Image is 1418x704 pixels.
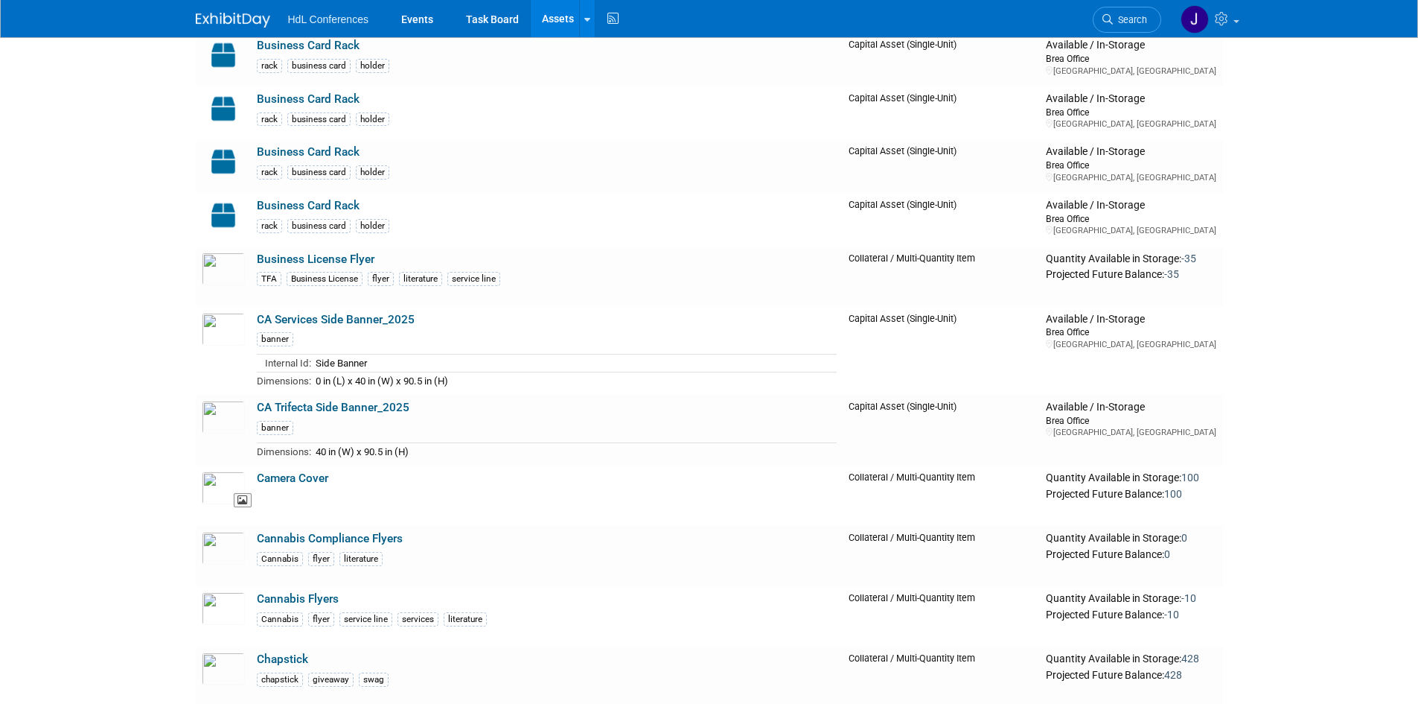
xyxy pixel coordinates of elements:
td: Capital Asset (Single-Unit) [843,395,1040,466]
div: Business License [287,272,363,286]
span: 428 [1164,669,1182,681]
td: Capital Asset (Single-Unit) [843,193,1040,247]
td: Capital Asset (Single-Unit) [843,139,1040,193]
div: service line [447,272,500,286]
div: Brea Office [1046,106,1216,118]
a: Camera Cover [257,472,328,485]
div: flyer [308,612,334,627]
div: business card [287,59,351,73]
a: Business License Flyer [257,253,374,266]
td: Capital Asset (Single-Unit) [843,33,1040,86]
span: Search [1113,14,1147,25]
div: rack [257,112,282,127]
span: 428 [1181,653,1199,665]
div: flyer [368,272,394,286]
div: [GEOGRAPHIC_DATA], [GEOGRAPHIC_DATA] [1046,66,1216,77]
td: Collateral / Multi-Quantity Item [843,247,1040,307]
span: -10 [1181,592,1196,604]
img: Capital-Asset-Icon-2.png [202,39,245,72]
img: Capital-Asset-Icon-2.png [202,145,245,178]
div: Quantity Available in Storage: [1046,653,1216,666]
div: Quantity Available in Storage: [1046,592,1216,606]
img: ExhibitDay [196,13,270,28]
a: Business Card Rack [257,92,360,106]
div: service line [339,612,392,627]
div: holder [356,59,389,73]
div: [GEOGRAPHIC_DATA], [GEOGRAPHIC_DATA] [1046,427,1216,438]
span: -10 [1164,609,1179,621]
span: HdL Conferences [288,13,368,25]
img: Johnny Nguyen [1181,5,1209,34]
div: Available / In-Storage [1046,39,1216,52]
td: Collateral / Multi-Quantity Item [843,466,1040,526]
div: banner [257,421,293,435]
div: rack [257,219,282,233]
div: giveaway [308,673,354,687]
a: Business Card Rack [257,145,360,159]
td: Internal Id: [257,355,311,372]
span: -35 [1164,268,1179,280]
div: Projected Future Balance: [1046,265,1216,282]
div: Brea Office [1046,326,1216,338]
div: Projected Future Balance: [1046,606,1216,622]
div: banner [257,332,293,346]
div: [GEOGRAPHIC_DATA], [GEOGRAPHIC_DATA] [1046,172,1216,183]
div: Cannabis [257,612,303,627]
span: 100 [1164,488,1182,500]
div: literature [399,272,442,286]
div: Projected Future Balance: [1046,485,1216,501]
div: Available / In-Storage [1046,401,1216,414]
div: Cannabis [257,552,303,566]
div: services [397,612,438,627]
div: Quantity Available in Storage: [1046,472,1216,485]
div: Available / In-Storage [1046,92,1216,106]
div: flyer [308,552,334,566]
td: Side Banner [311,355,837,372]
div: rack [257,59,282,73]
span: -35 [1181,253,1196,264]
div: literature [444,612,487,627]
div: Brea Office [1046,159,1216,171]
div: [GEOGRAPHIC_DATA], [GEOGRAPHIC_DATA] [1046,118,1216,130]
span: 40 in (W) x 90.5 in (H) [316,446,409,457]
div: literature [339,552,383,566]
div: Available / In-Storage [1046,313,1216,326]
a: Chapstick [257,653,308,666]
div: Brea Office [1046,52,1216,65]
td: Dimensions: [257,443,311,460]
div: business card [287,112,351,127]
span: 0 [1181,532,1187,544]
div: [GEOGRAPHIC_DATA], [GEOGRAPHIC_DATA] [1046,339,1216,350]
div: Projected Future Balance: [1046,666,1216,682]
div: holder [356,219,389,233]
div: chapstick [257,673,303,687]
a: CA Services Side Banner_2025 [257,313,415,326]
div: Brea Office [1046,414,1216,427]
a: CA Trifecta Side Banner_2025 [257,401,409,414]
img: Capital-Asset-Icon-2.png [202,92,245,125]
a: Search [1093,7,1161,33]
img: Capital-Asset-Icon-2.png [202,199,245,232]
span: 100 [1181,472,1199,483]
div: Brea Office [1046,212,1216,225]
div: swag [359,673,389,687]
td: Collateral / Multi-Quantity Item [843,526,1040,586]
div: business card [287,219,351,233]
div: [GEOGRAPHIC_DATA], [GEOGRAPHIC_DATA] [1046,225,1216,236]
div: Projected Future Balance: [1046,545,1216,562]
span: 0 in (L) x 40 in (W) x 90.5 in (H) [316,375,448,387]
div: TFA [257,272,281,286]
td: Capital Asset (Single-Unit) [843,86,1040,140]
td: Collateral / Multi-Quantity Item [843,586,1040,647]
a: Cannabis Compliance Flyers [257,532,403,545]
span: View Asset Image [234,493,252,507]
span: 0 [1164,548,1170,560]
div: holder [356,112,389,127]
div: Quantity Available in Storage: [1046,253,1216,266]
div: Available / In-Storage [1046,199,1216,212]
div: Available / In-Storage [1046,145,1216,159]
a: Business Card Rack [257,39,360,52]
div: business card [287,165,351,180]
div: holder [356,165,389,180]
a: Business Card Rack [257,199,360,212]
